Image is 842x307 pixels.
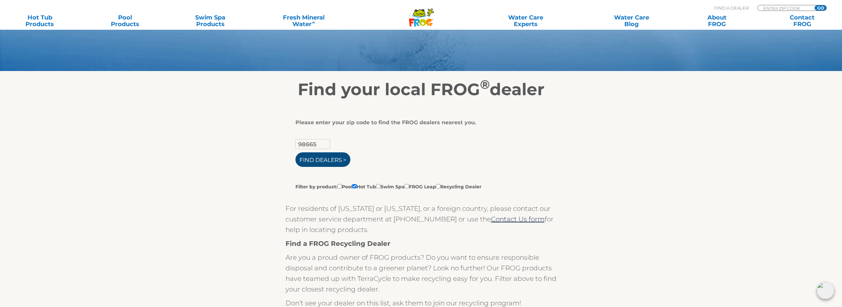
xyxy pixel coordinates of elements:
input: Zip Code Form [763,5,807,11]
input: Filter by product:PoolHot TubSwim SpaFROG LeapRecycling Dealer [352,184,357,188]
input: Filter by product:PoolHot TubSwim SpaFROG LeapRecycling Dealer [376,184,380,188]
a: Water CareExperts [472,14,580,27]
sup: ® [480,77,490,92]
input: Filter by product:PoolHot TubSwim SpaFROG LeapRecycling Dealer [436,184,440,188]
img: openIcon [817,282,834,299]
p: Find A Dealer [714,5,749,11]
sup: ∞ [312,19,315,25]
input: GO [815,5,826,11]
h2: Find your local FROG dealer [218,80,625,99]
input: Filter by product:PoolHot TubSwim SpaFROG LeapRecycling Dealer [337,184,342,188]
p: For residents of [US_STATE] or [US_STATE], or a foreign country, please contact our customer serv... [286,203,557,235]
a: ContactFROG [769,14,835,27]
a: PoolProducts [92,14,158,27]
a: Hot TubProducts [7,14,73,27]
a: Contact Us form [491,215,545,223]
strong: Find a FROG Recycling Dealer [286,240,390,248]
div: Please enter your zip code to find the FROG dealers nearest you. [295,119,542,126]
p: Are you a proud owner of FROG products? Do you want to ensure responsible disposal and contribute... [286,252,557,294]
a: Water CareBlog [598,14,665,27]
a: Swim SpaProducts [177,14,243,27]
a: Fresh MineralWater∞ [262,14,345,27]
input: Filter by product:PoolHot TubSwim SpaFROG LeapRecycling Dealer [405,184,409,188]
input: Find Dealers > [295,152,350,167]
label: Filter by product: Pool Hot Tub Swim Spa FROG Leap Recycling Dealer [295,183,481,190]
a: AboutFROG [684,14,750,27]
